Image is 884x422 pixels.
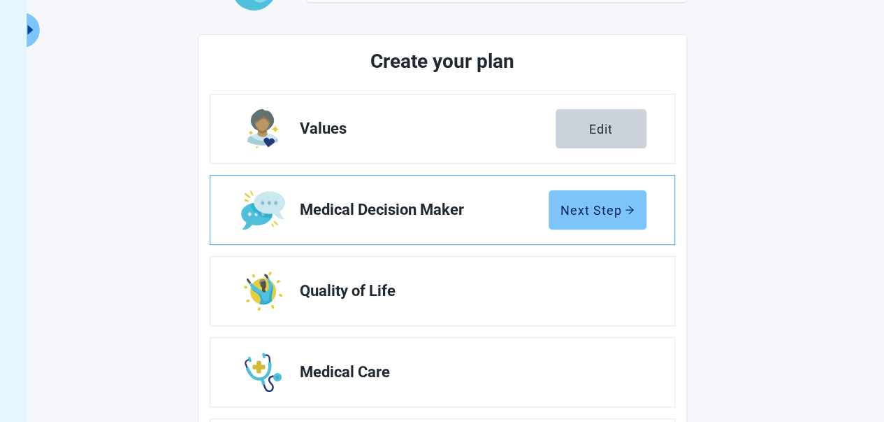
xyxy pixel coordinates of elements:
[262,46,623,77] h2: Create your plan
[22,13,40,48] button: Expand menu
[24,23,37,36] span: caret-right
[300,120,556,137] span: Values
[625,205,635,215] span: arrow-right
[210,338,674,407] a: Edit Medical Care section
[300,202,549,218] span: Medical Decision Maker
[560,203,635,217] div: Next Step
[300,364,635,381] span: Medical Care
[549,190,646,230] button: Next Steparrow-right
[589,122,613,136] div: Edit
[210,176,674,244] a: Edit Medical Decision Maker section
[300,283,635,300] span: Quality of Life
[210,257,674,325] a: Edit Quality of Life section
[210,94,674,163] a: Edit Values section
[556,109,646,148] button: Edit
